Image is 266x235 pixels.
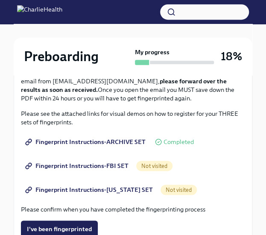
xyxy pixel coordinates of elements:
[164,139,194,145] span: Completed
[136,163,172,169] span: Not visited
[135,48,170,56] strong: My progress
[21,68,245,103] p: Please note: Once printed, You will receive the FBI results directly to your personal email from ...
[21,157,134,174] a: Fingerprint Instructions-FBI SET
[27,185,153,194] span: Fingerprint Instructions-[US_STATE] SET
[21,181,159,198] a: Fingerprint Instructions-[US_STATE] SET
[17,5,62,19] img: CharlieHealth
[21,109,245,126] p: Please see the attached links for visual demos on how to register for your THREE sets of fingerpr...
[27,162,129,170] span: Fingerprint Instructions-FBI SET
[27,138,146,146] span: Fingerprint Instructions-ARCHIVE SET
[161,187,197,193] span: Not visited
[221,49,242,64] h3: 18%
[24,48,99,65] h2: Preboarding
[21,205,245,214] p: Please confirm when you have completed the fingerprinting process
[21,133,152,150] a: Fingerprint Instructions-ARCHIVE SET
[27,225,92,233] span: I've been fingerprinted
